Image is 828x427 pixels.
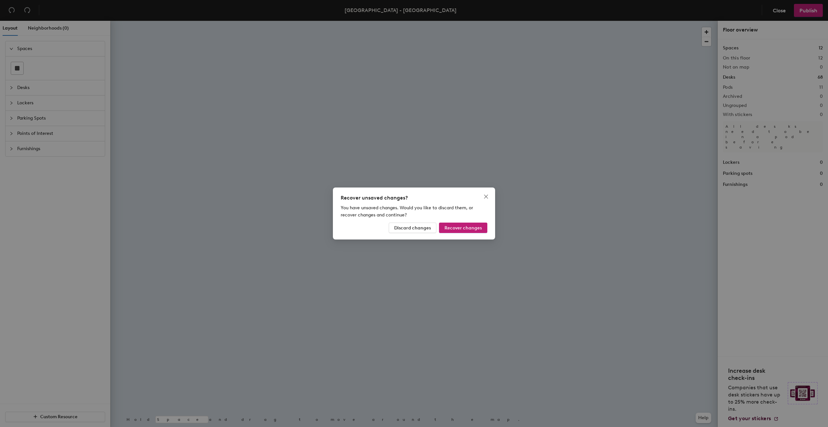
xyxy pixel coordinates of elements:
div: Recover unsaved changes? [341,194,487,202]
button: Recover changes [439,223,487,233]
span: You have unsaved changes. Would you like to discard them, or recover changes and continue? [341,205,473,218]
span: Close [481,194,491,199]
span: Discard changes [394,225,431,231]
button: Close [481,191,491,202]
span: close [483,194,489,199]
span: Recover changes [444,225,482,231]
button: Discard changes [389,223,436,233]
